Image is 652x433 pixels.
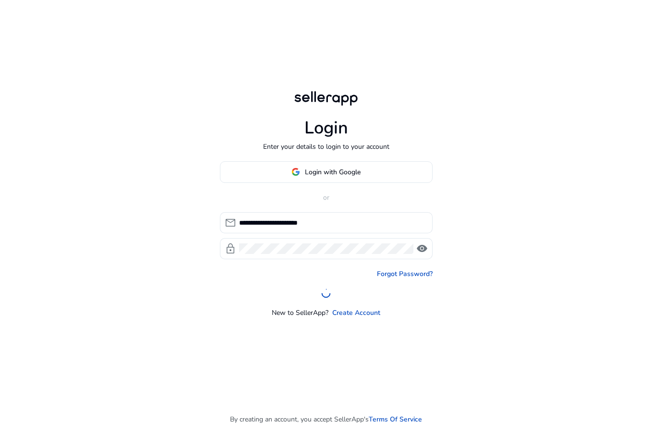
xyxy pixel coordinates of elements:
[305,167,361,177] span: Login with Google
[225,217,236,229] span: mail
[220,161,433,183] button: Login with Google
[332,308,380,318] a: Create Account
[272,308,328,318] p: New to SellerApp?
[220,192,433,203] p: or
[263,142,389,152] p: Enter your details to login to your account
[291,168,300,176] img: google-logo.svg
[304,118,348,138] h1: Login
[416,243,428,254] span: visibility
[369,414,422,424] a: Terms Of Service
[377,269,433,279] a: Forgot Password?
[225,243,236,254] span: lock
